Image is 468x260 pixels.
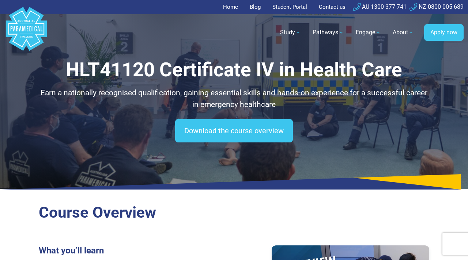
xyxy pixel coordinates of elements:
[388,22,418,43] a: About
[175,119,293,142] a: Download the course overview
[276,22,305,43] a: Study
[4,14,48,51] a: Australian Paramedical College
[424,24,464,41] a: Apply now
[409,3,464,10] a: NZ 0800 005 689
[308,22,348,43] a: Pathways
[39,245,230,256] h3: What you’ll learn
[39,87,429,110] p: Earn a nationally recognised qualification, gaining essential skills and hands-on experience for ...
[39,203,429,222] h2: Course Overview
[351,22,385,43] a: Engage
[39,58,429,81] h1: HLT41120 Certificate IV in Health Care
[353,3,407,10] a: AU 1300 377 741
